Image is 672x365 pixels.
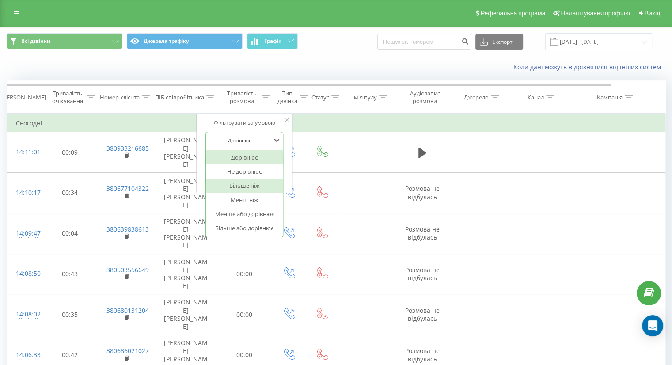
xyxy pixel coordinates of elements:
div: Аудіозапис розмови [403,90,446,105]
td: [PERSON_NAME] [PERSON_NAME] [155,213,217,254]
div: Дорівнює [206,150,283,164]
div: Тривалість розмови [224,90,259,105]
div: 14:08:50 [16,265,34,282]
div: Канал [528,94,544,101]
span: Реферальна програма [481,10,546,17]
div: Ім'я пулу [352,94,377,101]
td: 00:09 [42,132,98,173]
td: 00:00 [217,254,272,294]
div: Статус [311,94,329,101]
div: Open Intercom Messenger [642,315,663,336]
div: Більше ніж [206,179,283,193]
div: [PERSON_NAME] [1,94,46,101]
td: [PERSON_NAME] [PERSON_NAME] [155,132,217,173]
span: Розмова не відбулась [405,346,440,363]
div: Менше або дорівнює [206,207,283,221]
div: 14:06:33 [16,346,34,364]
span: Налаштування профілю [561,10,630,17]
a: 380639838613 [106,225,149,233]
td: 00:00 [217,294,272,335]
div: Не дорівнює [206,164,283,179]
div: 14:08:02 [16,306,34,323]
a: 380686021027 [106,346,149,355]
a: 380503556649 [106,266,149,274]
button: Джерела трафіку [127,33,243,49]
div: Номер клієнта [100,94,140,101]
td: [PERSON_NAME] [PERSON_NAME] [155,173,217,213]
button: Графік [247,33,298,49]
span: Всі дзвінки [21,38,50,45]
td: 00:04 [42,213,98,254]
span: Розмова не відбулась [405,306,440,323]
div: Фільтрувати за умовою [205,118,283,127]
div: 14:11:01 [16,144,34,161]
div: Тип дзвінка [277,90,297,105]
button: Всі дзвінки [7,33,122,49]
div: ПІБ співробітника [155,94,204,101]
div: Менш ніж [206,193,283,207]
span: Розмова не відбулась [405,225,440,241]
td: [PERSON_NAME] [PERSON_NAME] [155,294,217,335]
div: Тривалість очікування [50,90,85,105]
button: Експорт [475,34,523,50]
input: Пошук за номером [377,34,471,50]
div: 14:09:47 [16,225,34,242]
div: Більше або дорівнює [206,221,283,235]
a: 380680131204 [106,306,149,315]
a: Коли дані можуть відрізнятися вiд інших систем [513,63,665,71]
td: [PERSON_NAME] [PERSON_NAME] [155,254,217,294]
div: Джерело [464,94,489,101]
td: 00:34 [42,173,98,213]
div: 14:10:17 [16,184,34,202]
span: Графік [264,38,281,44]
a: 380677104322 [106,184,149,193]
span: Розмова не відбулась [405,184,440,201]
div: Кампанія [597,94,623,101]
span: Вихід [645,10,660,17]
a: 380933216685 [106,144,149,152]
td: 00:35 [42,294,98,335]
td: 00:43 [42,254,98,294]
span: Розмова не відбулась [405,266,440,282]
